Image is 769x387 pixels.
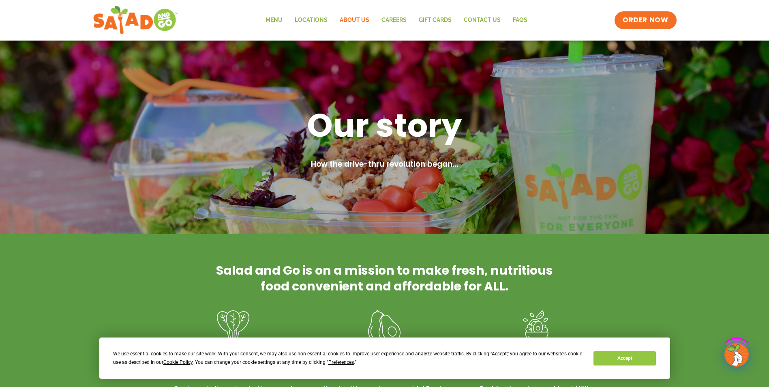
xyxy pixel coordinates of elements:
a: Locations [289,11,334,30]
span: Preferences [328,359,354,365]
h1: Our story [174,104,595,146]
button: Accept [593,351,656,365]
span: ORDER NOW [623,15,668,25]
a: Careers [375,11,413,30]
nav: Menu [259,11,533,30]
div: Cookie Consent Prompt [99,338,670,379]
h2: Salad and Go is on a mission to make fresh, nutritious food convenient and affordable for ALL. [214,262,555,294]
span: Cookie Policy [163,359,193,365]
a: ORDER NOW [615,11,676,29]
div: We use essential cookies to make our site work. With your consent, we may also use non-essential ... [113,350,584,367]
a: About Us [334,11,375,30]
h2: How the drive-thru revolution began... [174,159,595,170]
a: GIFT CARDS [413,11,458,30]
a: Menu [259,11,289,30]
a: Contact Us [458,11,507,30]
img: new-SAG-logo-768×292 [93,4,178,37]
a: FAQs [507,11,533,30]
